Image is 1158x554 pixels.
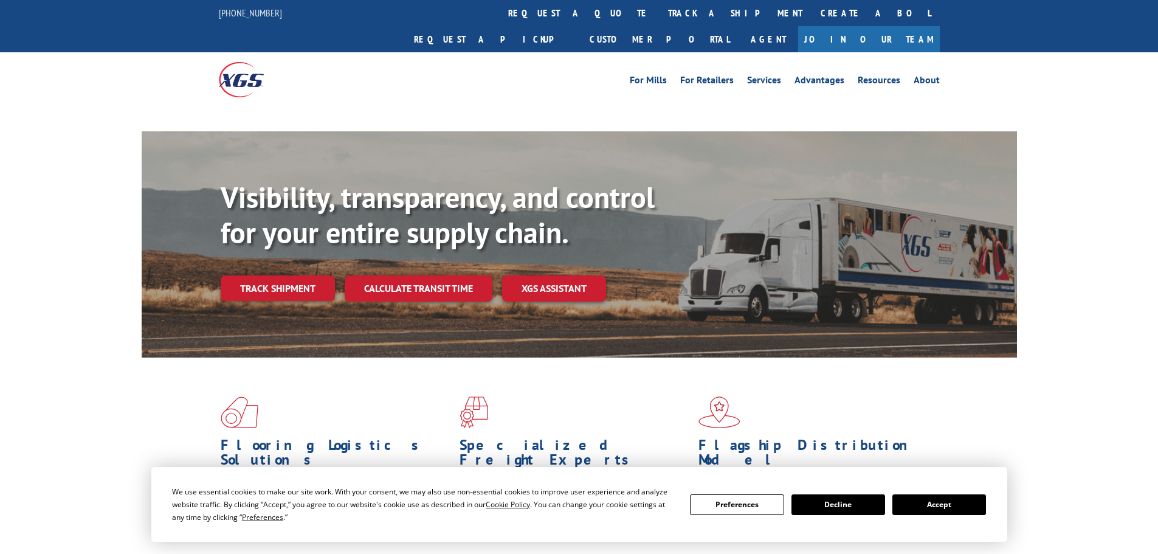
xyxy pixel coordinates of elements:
[791,494,885,515] button: Decline
[630,75,667,89] a: For Mills
[242,512,283,522] span: Preferences
[798,26,940,52] a: Join Our Team
[858,75,900,89] a: Resources
[914,75,940,89] a: About
[460,396,488,428] img: xgs-icon-focused-on-flooring-red
[581,26,739,52] a: Customer Portal
[221,178,655,251] b: Visibility, transparency, and control for your entire supply chain.
[794,75,844,89] a: Advantages
[460,438,689,473] h1: Specialized Freight Experts
[151,467,1007,542] div: Cookie Consent Prompt
[219,7,282,19] a: [PHONE_NUMBER]
[690,494,784,515] button: Preferences
[221,275,335,301] a: Track shipment
[698,396,740,428] img: xgs-icon-flagship-distribution-model-red
[739,26,798,52] a: Agent
[405,26,581,52] a: Request a pickup
[221,396,258,428] img: xgs-icon-total-supply-chain-intelligence-red
[221,438,450,473] h1: Flooring Logistics Solutions
[698,438,928,473] h1: Flagship Distribution Model
[747,75,781,89] a: Services
[486,499,530,510] span: Cookie Policy
[502,275,606,302] a: XGS ASSISTANT
[172,485,675,524] div: We use essential cookies to make our site work. With your consent, we may also use non-essential ...
[345,275,492,302] a: Calculate transit time
[892,494,986,515] button: Accept
[680,75,734,89] a: For Retailers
